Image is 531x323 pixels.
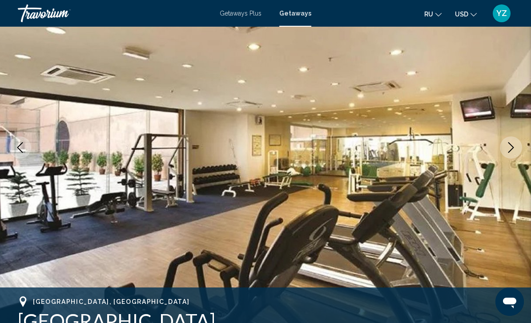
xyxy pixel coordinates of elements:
[455,8,477,20] button: Change currency
[424,8,442,20] button: Change language
[496,9,507,18] span: YZ
[220,10,261,17] a: Getaways Plus
[18,4,211,22] a: Travorium
[500,136,522,159] button: Next image
[490,4,513,23] button: User Menu
[424,11,433,18] span: ru
[33,298,189,305] span: [GEOGRAPHIC_DATA], [GEOGRAPHIC_DATA]
[9,136,31,159] button: Previous image
[279,10,311,17] a: Getaways
[455,11,468,18] span: USD
[495,287,524,316] iframe: Кнопка запуска окна обмена сообщениями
